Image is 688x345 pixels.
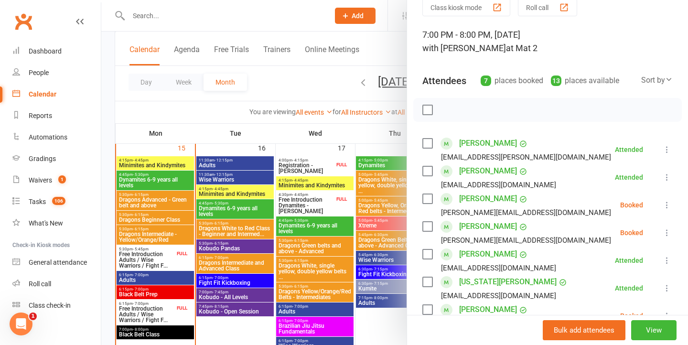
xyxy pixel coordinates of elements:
a: [PERSON_NAME] [459,302,517,317]
div: Booked [620,313,643,319]
a: [PERSON_NAME] [459,191,517,206]
iframe: Intercom live chat [10,313,32,335]
span: at Mat 2 [506,43,537,53]
div: Booked [620,229,643,236]
a: Roll call [12,273,101,295]
div: [EMAIL_ADDRESS][DOMAIN_NAME] [441,179,556,191]
div: 7 [481,75,491,86]
div: Calendar [29,90,56,98]
div: [EMAIL_ADDRESS][DOMAIN_NAME] [441,262,556,274]
div: Attended [615,174,643,181]
span: 1 [58,175,66,183]
a: [PERSON_NAME] [459,247,517,262]
a: [PERSON_NAME] [459,136,517,151]
a: Gradings [12,148,101,170]
div: Attended [615,285,643,291]
div: [PERSON_NAME][EMAIL_ADDRESS][DOMAIN_NAME] [441,206,611,219]
div: places booked [481,74,543,87]
div: Attendees [422,74,466,87]
a: [PERSON_NAME] [459,163,517,179]
span: with [PERSON_NAME] [422,43,506,53]
div: People [29,69,49,76]
button: Bulk add attendees [543,320,625,340]
a: Reports [12,105,101,127]
div: General attendance [29,259,87,266]
div: 13 [551,75,561,86]
a: Calendar [12,84,101,105]
span: 1 [29,313,37,320]
a: People [12,62,101,84]
div: Booked [620,202,643,208]
a: General attendance kiosk mode [12,252,101,273]
div: Reports [29,112,52,119]
div: Gradings [29,155,56,162]
a: Clubworx [11,10,35,33]
div: 7:00 PM - 8:00 PM, [DATE] [422,28,673,55]
div: [PERSON_NAME][EMAIL_ADDRESS][DOMAIN_NAME] [441,234,611,247]
div: Attended [615,146,643,153]
div: [EMAIL_ADDRESS][DOMAIN_NAME] [441,290,556,302]
div: Attended [615,257,643,264]
span: 106 [52,197,65,205]
a: Tasks 106 [12,191,101,213]
div: Automations [29,133,67,141]
div: What's New [29,219,63,227]
a: Waivers 1 [12,170,101,191]
button: View [631,320,677,340]
a: What's New [12,213,101,234]
a: Automations [12,127,101,148]
div: [EMAIL_ADDRESS][PERSON_NAME][DOMAIN_NAME] [441,151,611,163]
div: Waivers [29,176,52,184]
div: Class check-in [29,302,71,309]
a: [PERSON_NAME] [459,219,517,234]
div: Dashboard [29,47,62,55]
a: Class kiosk mode [12,295,101,316]
div: Tasks [29,198,46,205]
div: Sort by [641,74,673,86]
div: places available [551,74,619,87]
div: Roll call [29,280,51,288]
a: Dashboard [12,41,101,62]
a: [US_STATE][PERSON_NAME] [459,274,557,290]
